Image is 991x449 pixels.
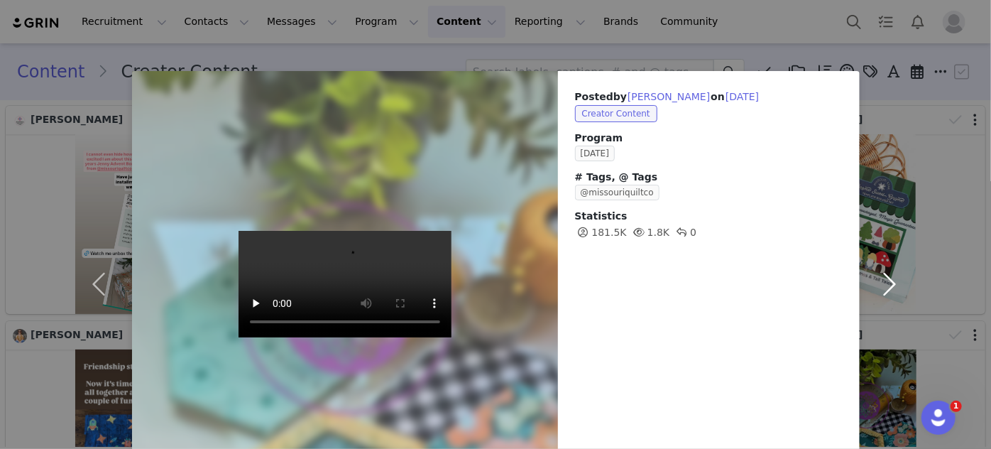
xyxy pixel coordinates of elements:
iframe: Intercom live chat [921,401,956,435]
button: [DATE] [725,88,760,105]
span: Program [575,131,843,146]
span: @missouriquiltco [575,185,659,200]
span: [DATE] [575,146,615,161]
span: Statistics [575,210,628,222]
a: [DATE] [575,147,621,158]
span: 0 [673,227,696,238]
span: Posted on [575,91,760,102]
span: by [613,91,711,102]
span: # Tags, @ Tags [575,171,658,183]
span: 1.8K [630,227,669,238]
span: 181.5K [575,227,627,238]
span: 1 [951,401,962,412]
button: [PERSON_NAME] [627,88,711,105]
span: Creator Content [575,105,657,122]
